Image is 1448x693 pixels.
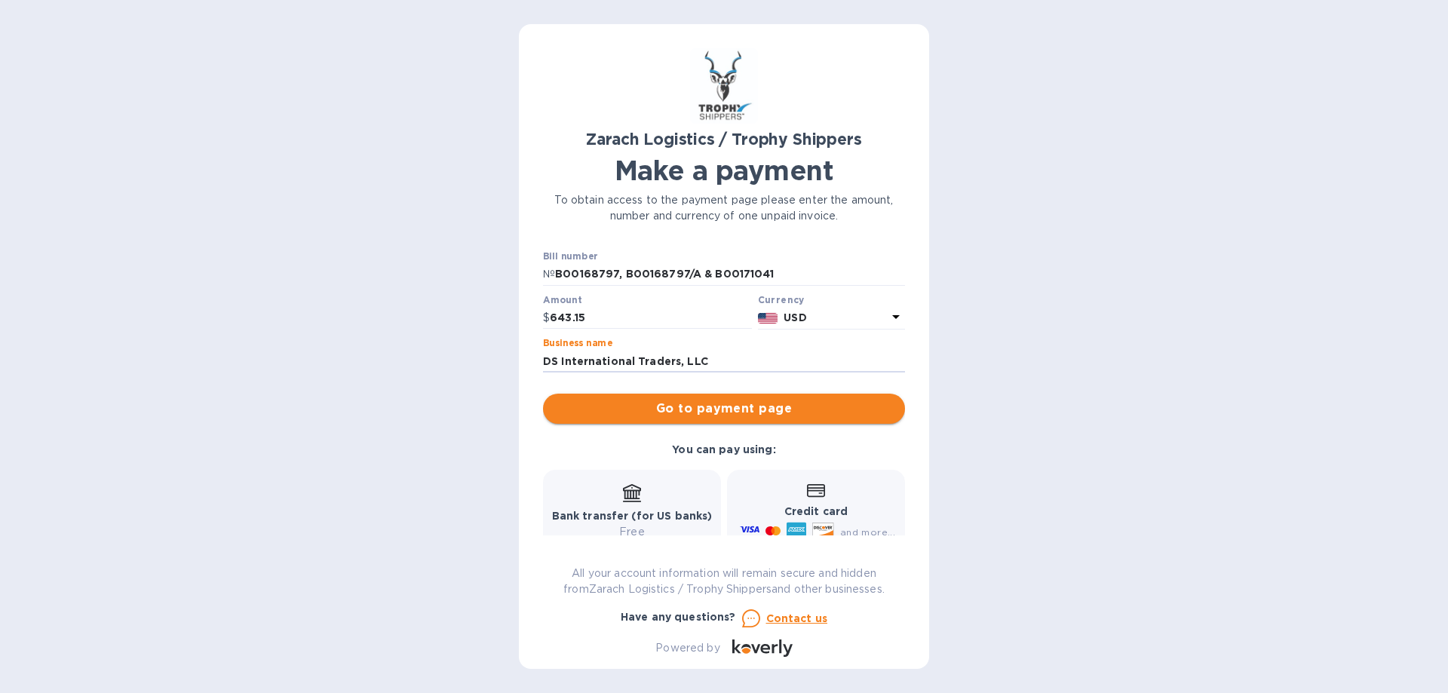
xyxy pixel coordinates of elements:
p: Powered by [655,640,719,656]
input: Enter bill number [555,263,905,286]
span: and more... [840,526,895,538]
b: Have any questions? [621,611,736,623]
p: All your account information will remain secure and hidden from Zarach Logistics / Trophy Shipper... [543,566,905,597]
p: $ [543,310,550,326]
label: Business name [543,339,612,348]
label: Bill number [543,253,597,262]
p: Free [552,524,713,540]
label: Amount [543,296,581,305]
input: 0.00 [550,307,752,330]
img: USD [758,313,778,324]
u: Contact us [766,612,828,624]
b: Zarach Logistics / Trophy Shippers [586,130,861,149]
b: USD [784,311,806,324]
span: Go to payment page [555,400,893,418]
p: To obtain access to the payment page please enter the amount, number and currency of one unpaid i... [543,192,905,224]
b: Credit card [784,505,848,517]
b: You can pay using: [672,443,775,455]
p: № [543,266,555,282]
b: Bank transfer (for US banks) [552,510,713,522]
input: Enter business name [543,350,905,373]
h1: Make a payment [543,155,905,186]
b: Currency [758,294,805,305]
button: Go to payment page [543,394,905,424]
